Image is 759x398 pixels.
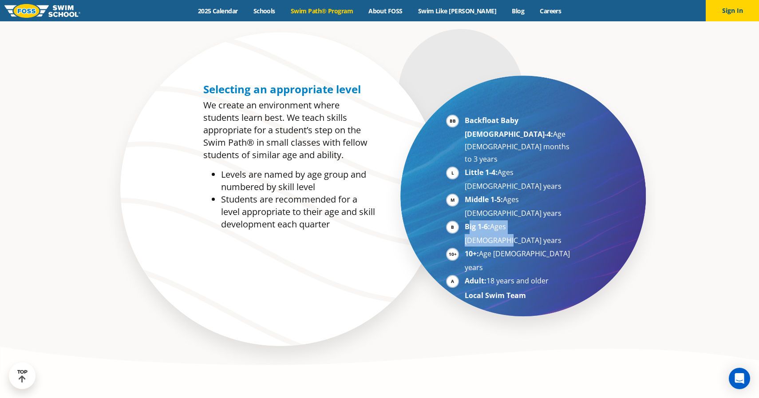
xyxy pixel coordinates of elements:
img: FOSS Swim School Logo [4,4,80,18]
strong: 10+: [465,249,479,259]
strong: Big 1-6: [465,222,490,231]
strong: Little 1-4: [465,167,498,177]
a: About FOSS [361,7,411,15]
li: Ages [DEMOGRAPHIC_DATA] years [465,220,573,247]
strong: Middle 1-5: [465,195,503,204]
li: Age [DEMOGRAPHIC_DATA] years [465,247,573,274]
strong: Adult: [465,276,486,286]
li: 18 years and older [465,275,573,288]
li: Ages [DEMOGRAPHIC_DATA] years [465,193,573,219]
a: Schools [245,7,283,15]
a: Blog [504,7,532,15]
a: 2025 Calendar [190,7,245,15]
p: We create an environment where students learn best. We teach skills appropriate for a student’s s... [203,99,375,161]
li: Students are recommended for a level appropriate to their age and skill development each quarter [221,193,375,231]
div: Open Intercom Messenger [729,368,750,389]
div: TOP [17,369,28,383]
li: Ages [DEMOGRAPHIC_DATA] years [465,166,573,192]
a: Careers [532,7,569,15]
strong: Backfloat Baby [DEMOGRAPHIC_DATA]-4: [465,115,553,139]
a: Swim Path® Program [283,7,360,15]
strong: Local Swim Team [465,291,526,300]
li: Age [DEMOGRAPHIC_DATA] months to 3 years [465,114,573,165]
span: Selecting an appropriate level [203,82,361,96]
li: Levels are named by age group and numbered by skill level [221,168,375,193]
a: Swim Like [PERSON_NAME] [410,7,504,15]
